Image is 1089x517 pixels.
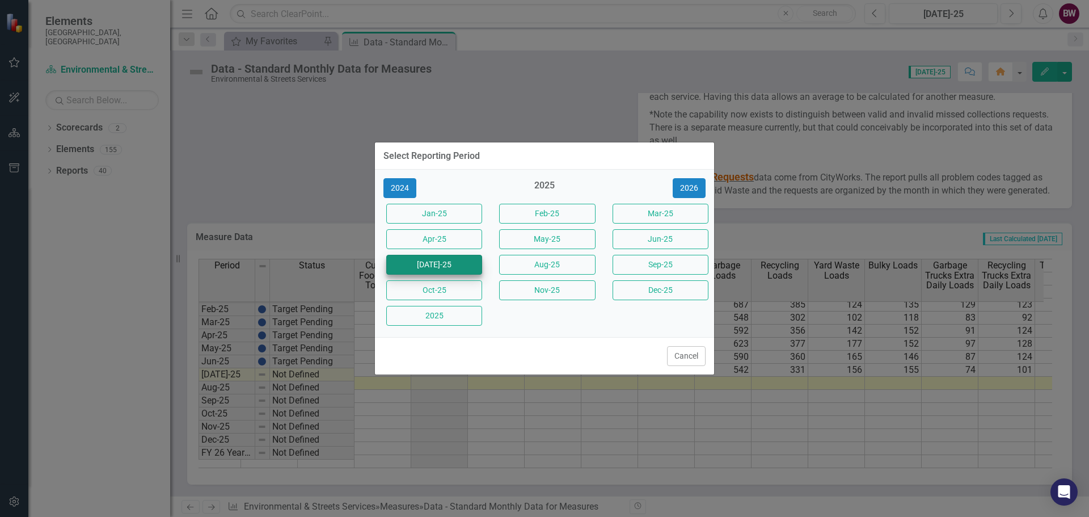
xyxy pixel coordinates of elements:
button: May-25 [499,229,595,249]
div: Open Intercom Messenger [1050,478,1078,506]
button: Jun-25 [613,229,708,249]
button: Mar-25 [613,204,708,224]
button: Nov-25 [499,280,595,300]
button: [DATE]-25 [386,255,482,275]
button: Cancel [667,346,706,366]
button: 2026 [673,178,706,198]
button: Dec-25 [613,280,708,300]
button: Sep-25 [613,255,708,275]
button: 2024 [383,178,416,198]
button: Feb-25 [499,204,595,224]
button: 2025 [386,306,482,326]
button: Aug-25 [499,255,595,275]
button: Jan-25 [386,204,482,224]
button: Oct-25 [386,280,482,300]
button: Apr-25 [386,229,482,249]
div: Select Reporting Period [383,151,480,161]
div: 2025 [496,179,592,198]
